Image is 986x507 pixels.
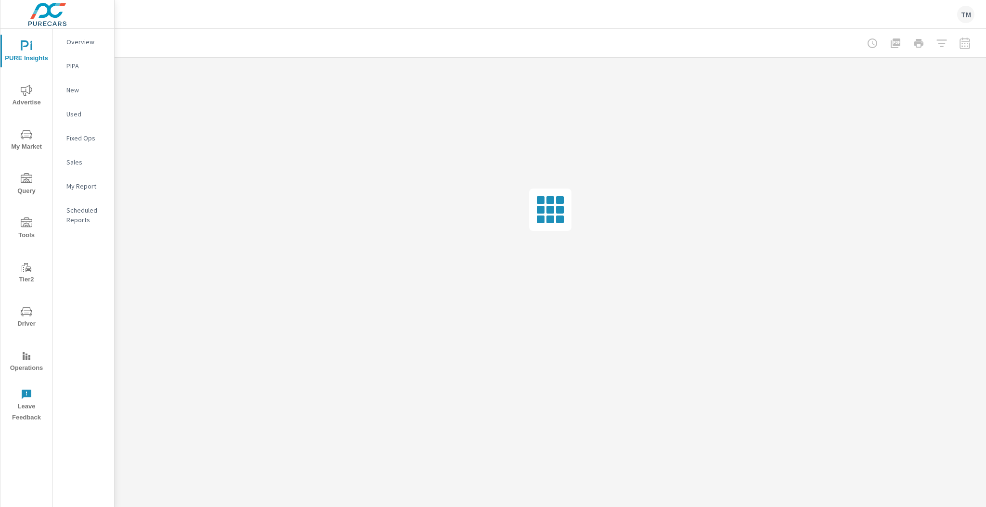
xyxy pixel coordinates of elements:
[3,306,50,330] span: Driver
[53,179,114,193] div: My Report
[0,29,52,427] div: nav menu
[66,85,106,95] p: New
[66,133,106,143] p: Fixed Ops
[3,40,50,64] span: PURE Insights
[53,131,114,145] div: Fixed Ops
[3,389,50,423] span: Leave Feedback
[53,107,114,121] div: Used
[3,262,50,285] span: Tier2
[66,37,106,47] p: Overview
[3,173,50,197] span: Query
[53,59,114,73] div: PIPA
[53,35,114,49] div: Overview
[3,129,50,152] span: My Market
[66,61,106,71] p: PIPA
[66,205,106,225] p: Scheduled Reports
[53,203,114,227] div: Scheduled Reports
[66,109,106,119] p: Used
[3,85,50,108] span: Advertise
[53,83,114,97] div: New
[957,6,974,23] div: TM
[66,181,106,191] p: My Report
[66,157,106,167] p: Sales
[3,350,50,374] span: Operations
[53,155,114,169] div: Sales
[3,217,50,241] span: Tools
